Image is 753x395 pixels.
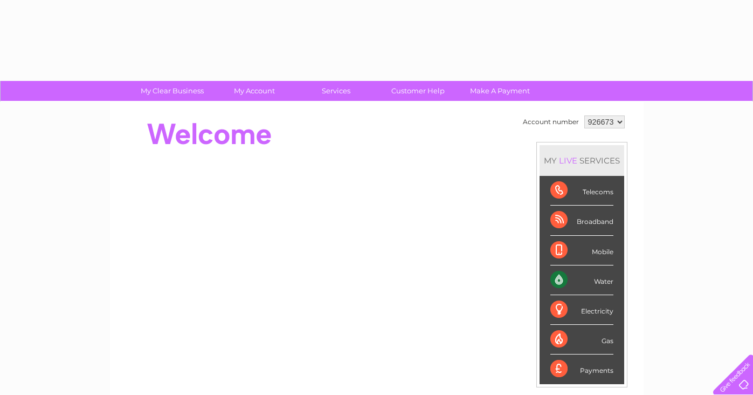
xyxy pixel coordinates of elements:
div: Gas [550,325,613,355]
div: Telecoms [550,176,613,206]
div: Payments [550,355,613,384]
a: My Account [210,81,299,101]
div: Electricity [550,295,613,325]
div: Water [550,265,613,295]
div: MY SERVICES [540,145,624,176]
a: Services [292,81,381,101]
a: My Clear Business [128,81,217,101]
a: Customer Help [374,81,462,101]
td: Account number [520,113,582,131]
a: Make A Payment [455,81,544,101]
div: LIVE [557,155,579,166]
div: Mobile [550,236,613,265]
div: Broadband [550,206,613,235]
